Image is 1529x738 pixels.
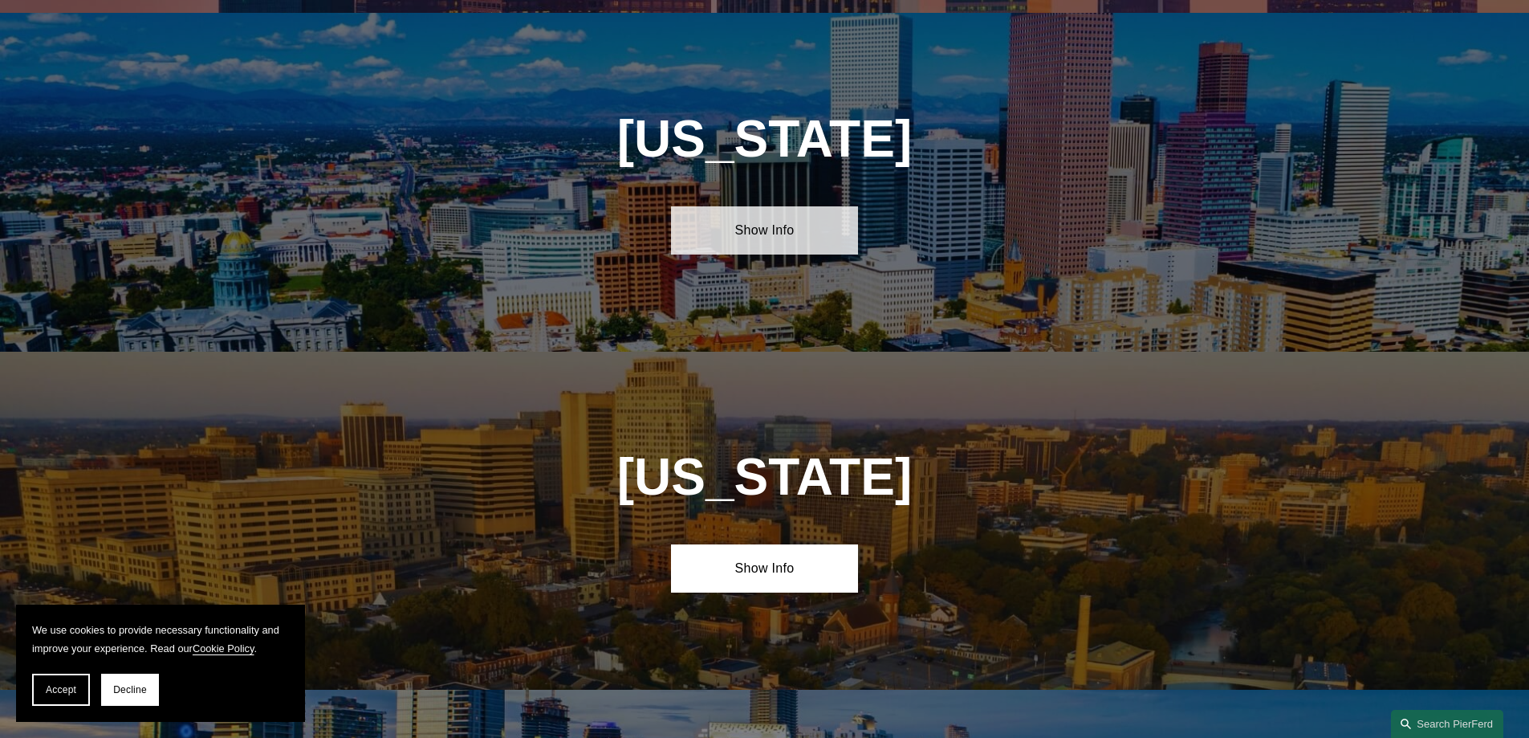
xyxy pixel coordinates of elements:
h1: [US_STATE] [531,448,998,507]
p: We use cookies to provide necessary functionality and improve your experience. Read our . [32,621,289,658]
a: Show Info [671,544,858,593]
a: Show Info [671,206,858,255]
button: Decline [101,674,159,706]
button: Accept [32,674,90,706]
a: Cookie Policy [193,642,254,654]
a: Search this site [1391,710,1503,738]
span: Accept [46,684,76,695]
section: Cookie banner [16,605,305,722]
h1: [US_STATE] [531,110,998,169]
span: Decline [113,684,147,695]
